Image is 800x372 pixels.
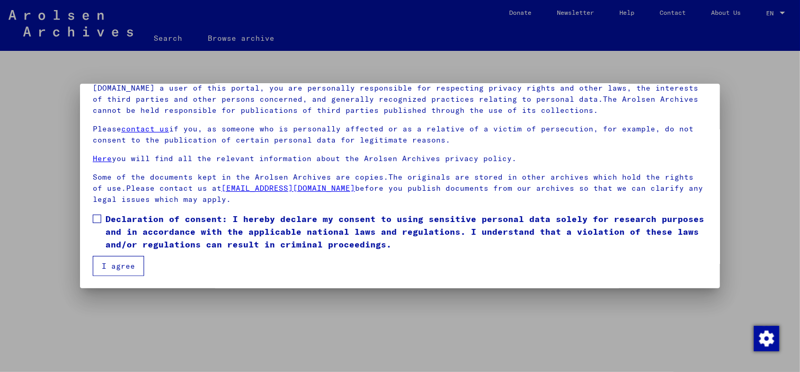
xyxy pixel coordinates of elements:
button: I agree [93,256,144,276]
p: Some of the documents kept in the Arolsen Archives are copies.The originals are stored in other a... [93,172,707,205]
a: Here [93,154,112,163]
span: Declaration of consent: I hereby declare my consent to using sensitive personal data solely for r... [105,212,707,251]
a: contact us [121,124,169,134]
img: Change consent [754,326,779,351]
p: Please note that this portal on victims of Nazi [MEDICAL_DATA] contains sensitive data on identif... [93,72,707,116]
p: you will find all the relevant information about the Arolsen Archives privacy policy. [93,153,707,164]
p: Please if you, as someone who is personally affected or as a relative of a victim of persecution,... [93,123,707,146]
a: [EMAIL_ADDRESS][DOMAIN_NAME] [221,183,355,193]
